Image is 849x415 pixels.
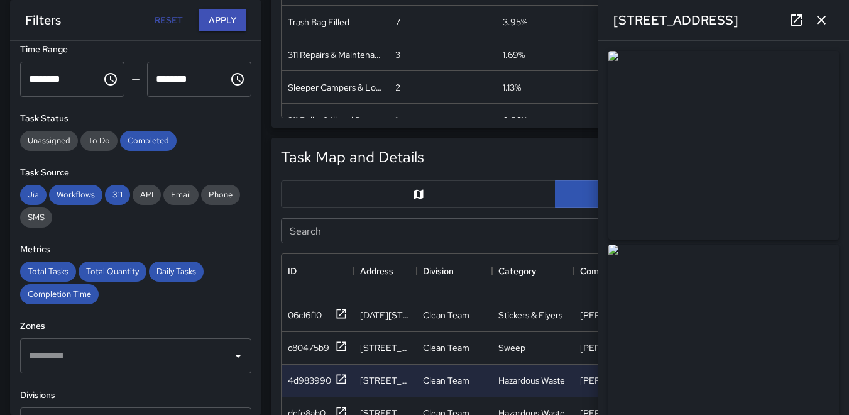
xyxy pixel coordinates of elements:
div: ID [282,253,354,289]
div: Workflows [49,185,102,205]
div: Sleeper Campers & Loiterers [288,81,383,94]
div: Total Tasks [20,262,76,282]
svg: Map [412,188,425,201]
div: 311 Repairs & Maintenance [288,48,383,61]
div: 311 Bulky & Illegal Dumping [288,114,383,126]
span: Unassigned [20,135,78,146]
span: Completed [120,135,177,146]
div: 1.69% [503,48,525,61]
div: SMS [20,207,52,228]
div: Jia [20,185,47,205]
div: Address [354,253,417,289]
button: Open [229,347,247,365]
div: Division [423,253,454,289]
div: Category [498,253,536,289]
span: API [133,189,161,200]
h6: Divisions [20,389,251,402]
div: 2 [395,81,400,94]
div: 4d983990 [288,374,331,387]
div: Stickers & Flyers [498,309,562,321]
div: 481 Minna Street [360,341,410,354]
div: 184 6th Street [360,374,410,387]
span: To Do [80,135,118,146]
div: API [133,185,161,205]
span: Phone [201,189,240,200]
div: Completion Time [20,284,99,304]
button: Apply [199,9,246,32]
span: SMS [20,212,52,223]
div: ID [288,253,297,289]
h6: Filters [25,10,61,30]
div: Email [163,185,199,205]
div: 0.56% [503,114,527,126]
div: Sweep [498,341,525,354]
div: Clean Team [423,309,469,321]
span: 311 [105,189,130,200]
button: Table [555,180,830,208]
h6: Task Source [20,166,251,180]
div: Clean Team [423,374,469,387]
button: c80475b9 [288,340,348,356]
button: 06c16f10 [288,307,348,323]
span: Email [163,189,199,200]
button: Reset [148,9,189,32]
h5: Task Map and Details [281,147,424,167]
div: Category [492,253,574,289]
div: Hugo Villazana [580,309,649,321]
button: Choose time, selected time is 11:59 PM [225,67,250,92]
div: 1200-1208 Market Street [360,309,410,321]
div: c80475b9 [288,341,329,354]
button: 4d983990 [288,373,348,389]
div: 1.13% [503,81,521,94]
div: Hazardous Waste [498,374,565,387]
span: Completion Time [20,289,99,299]
span: Daily Tasks [149,266,204,277]
div: Phone [201,185,240,205]
div: 1 [395,114,398,126]
span: Total Quantity [79,266,146,277]
div: 7 [395,16,400,28]
div: Manuel Arce [580,341,649,354]
h6: Time Range [20,43,251,57]
div: 3.95% [503,16,527,28]
span: Jia [20,189,47,200]
span: Workflows [49,189,102,200]
div: Daily Tasks [149,262,204,282]
div: Clean Team [423,341,469,354]
div: Completed [120,131,177,151]
h6: Zones [20,319,251,333]
h6: Metrics [20,243,251,257]
div: Address [360,253,393,289]
div: 311 [105,185,130,205]
div: Trash Bag Filled [288,16,349,28]
div: To Do [80,131,118,151]
h6: Task Status [20,112,251,126]
div: Total Quantity [79,262,146,282]
span: Total Tasks [20,266,76,277]
button: Choose time, selected time is 12:00 AM [98,67,123,92]
div: Unassigned [20,131,78,151]
button: Map [281,180,556,208]
div: 3 [395,48,400,61]
div: Division [417,253,492,289]
div: 06c16f10 [288,309,322,321]
div: Manuel Arce [580,374,649,387]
